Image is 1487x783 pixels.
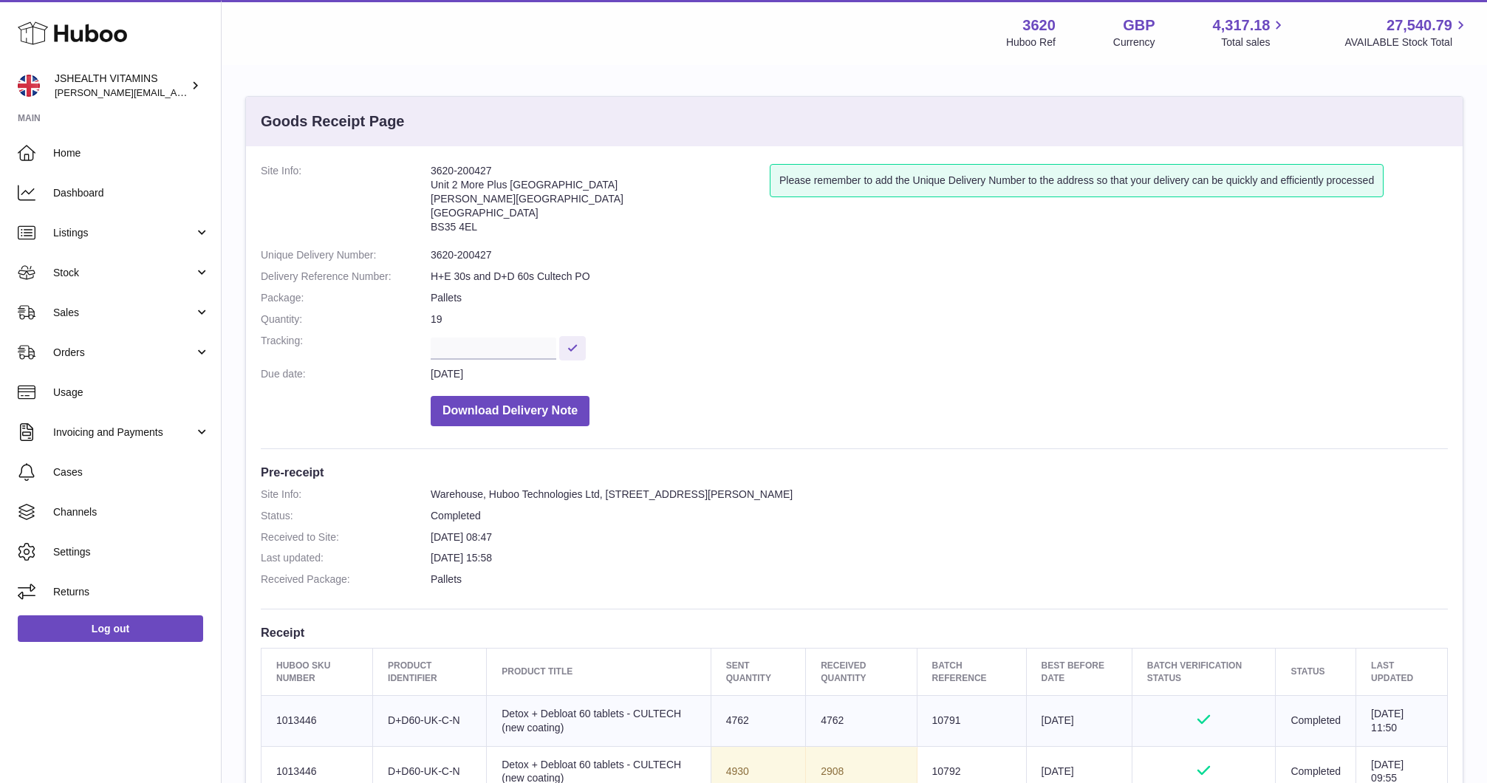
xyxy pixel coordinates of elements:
[917,695,1026,746] td: 10791
[1123,16,1155,35] strong: GBP
[53,146,210,160] span: Home
[1344,16,1469,49] a: 27,540.79 AVAILABLE Stock Total
[711,649,806,695] th: Sent Quantity
[261,112,405,131] h3: Goods Receipt Page
[261,367,431,381] dt: Due date:
[487,649,711,695] th: Product title
[1356,649,1448,695] th: Last updated
[53,505,210,519] span: Channels
[711,695,806,746] td: 4762
[431,488,1448,502] dd: Warehouse, Huboo Technologies Ltd, [STREET_ADDRESS][PERSON_NAME]
[53,346,194,360] span: Orders
[1022,16,1056,35] strong: 3620
[53,425,194,440] span: Invoicing and Payments
[53,186,210,200] span: Dashboard
[53,306,194,320] span: Sales
[431,551,1448,565] dd: [DATE] 15:58
[261,624,1448,640] h3: Receipt
[55,86,296,98] span: [PERSON_NAME][EMAIL_ADDRESS][DOMAIN_NAME]
[431,164,770,241] address: 3620-200427 Unit 2 More Plus [GEOGRAPHIC_DATA] [PERSON_NAME][GEOGRAPHIC_DATA] [GEOGRAPHIC_DATA] B...
[431,530,1448,544] dd: [DATE] 08:47
[53,465,210,479] span: Cases
[1006,35,1056,49] div: Huboo Ref
[770,164,1384,197] div: Please remember to add the Unique Delivery Number to the address so that your delivery can be qui...
[53,545,210,559] span: Settings
[431,248,1448,262] dd: 3620-200427
[431,291,1448,305] dd: Pallets
[431,270,1448,284] dd: H+E 30s and D+D 60s Cultech PO
[261,695,373,746] td: 1013446
[1213,16,1271,35] span: 4,317.18
[261,248,431,262] dt: Unique Delivery Number:
[1387,16,1452,35] span: 27,540.79
[18,75,40,97] img: francesca@jshealthvitamins.com
[261,334,431,360] dt: Tracking:
[261,312,431,326] dt: Quantity:
[373,649,487,695] th: Product Identifier
[53,386,210,400] span: Usage
[261,649,373,695] th: Huboo SKU Number
[431,396,589,426] button: Download Delivery Note
[53,266,194,280] span: Stock
[1132,649,1276,695] th: Batch Verification Status
[1213,16,1288,49] a: 4,317.18 Total sales
[1026,695,1132,746] td: [DATE]
[261,291,431,305] dt: Package:
[1113,35,1155,49] div: Currency
[1026,649,1132,695] th: Best Before Date
[917,649,1026,695] th: Batch Reference
[1344,35,1469,49] span: AVAILABLE Stock Total
[261,572,431,587] dt: Received Package:
[431,509,1448,523] dd: Completed
[487,695,711,746] td: Detox + Debloat 60 tablets - CULTECH (new coating)
[1276,649,1356,695] th: Status
[261,164,431,241] dt: Site Info:
[1276,695,1356,746] td: Completed
[261,488,431,502] dt: Site Info:
[18,615,203,642] a: Log out
[431,572,1448,587] dd: Pallets
[1221,35,1287,49] span: Total sales
[373,695,487,746] td: D+D60-UK-C-N
[1356,695,1448,746] td: [DATE] 11:50
[261,530,431,544] dt: Received to Site:
[55,72,188,100] div: JSHEALTH VITAMINS
[261,509,431,523] dt: Status:
[53,585,210,599] span: Returns
[53,226,194,240] span: Listings
[261,464,1448,480] h3: Pre-receipt
[261,551,431,565] dt: Last updated:
[806,695,917,746] td: 4762
[431,367,1448,381] dd: [DATE]
[806,649,917,695] th: Received Quantity
[261,270,431,284] dt: Delivery Reference Number:
[431,312,1448,326] dd: 19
